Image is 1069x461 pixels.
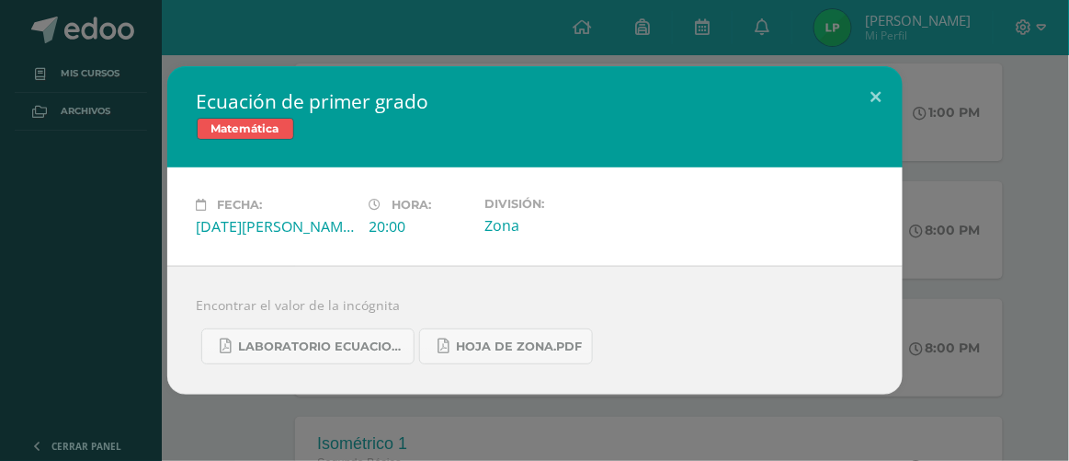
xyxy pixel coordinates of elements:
a: Laboratorio ecuaciones.pdf [201,328,415,364]
span: Fecha: [218,198,263,212]
div: Zona [484,215,643,236]
h2: Ecuación de primer grado [197,88,873,114]
span: Hora: [392,198,432,212]
a: Hoja de zona.pdf [419,328,593,364]
div: [DATE][PERSON_NAME] [197,216,355,236]
button: Close (Esc) [850,66,903,129]
div: 20:00 [370,216,470,236]
span: Laboratorio ecuaciones.pdf [239,340,404,354]
span: Hoja de zona.pdf [457,340,583,354]
div: Encontrar el valor de la incógnita [167,266,903,395]
label: División: [484,197,643,211]
span: Matemática [197,118,294,140]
